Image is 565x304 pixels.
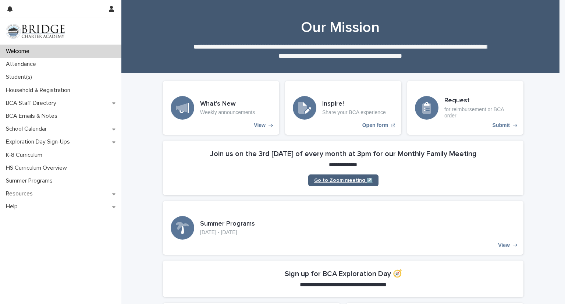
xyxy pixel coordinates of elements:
p: BCA Emails & Notes [3,113,63,120]
p: BCA Staff Directory [3,100,62,107]
p: View [498,242,510,248]
h2: Join us on the 3rd [DATE] of every month at 3pm for our Monthly Family Meeting [210,149,477,158]
p: [DATE] - [DATE] [200,229,255,236]
h3: What's New [200,100,255,108]
p: Exploration Day Sign-Ups [3,138,76,145]
p: Summer Programs [3,177,58,184]
p: Welcome [3,48,35,55]
h1: Our Mission [160,19,520,36]
a: Submit [407,81,523,135]
p: Student(s) [3,74,38,81]
p: K-8 Curriculum [3,152,48,159]
p: School Calendar [3,126,53,132]
p: View [254,122,266,128]
p: Resources [3,190,39,197]
a: View [163,81,279,135]
h3: Request [444,97,516,105]
img: V1C1m3IdTEidaUdm9Hs0 [6,24,65,39]
span: Go to Zoom meeting ↗️ [314,178,373,183]
p: Weekly announcements [200,109,255,116]
p: for reimbursement or BCA order [444,106,516,119]
p: HS Curriculum Overview [3,165,73,172]
a: Open form [285,81,401,135]
p: Open form [362,122,388,128]
p: Submit [493,122,510,128]
h2: Sign up for BCA Exploration Day 🧭 [285,269,402,278]
h3: Summer Programs [200,220,255,228]
p: Help [3,203,24,210]
h3: Inspire! [322,100,386,108]
a: View [163,201,523,255]
p: Household & Registration [3,87,76,94]
a: Go to Zoom meeting ↗️ [308,174,379,186]
p: Attendance [3,61,42,68]
p: Share your BCA experience [322,109,386,116]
